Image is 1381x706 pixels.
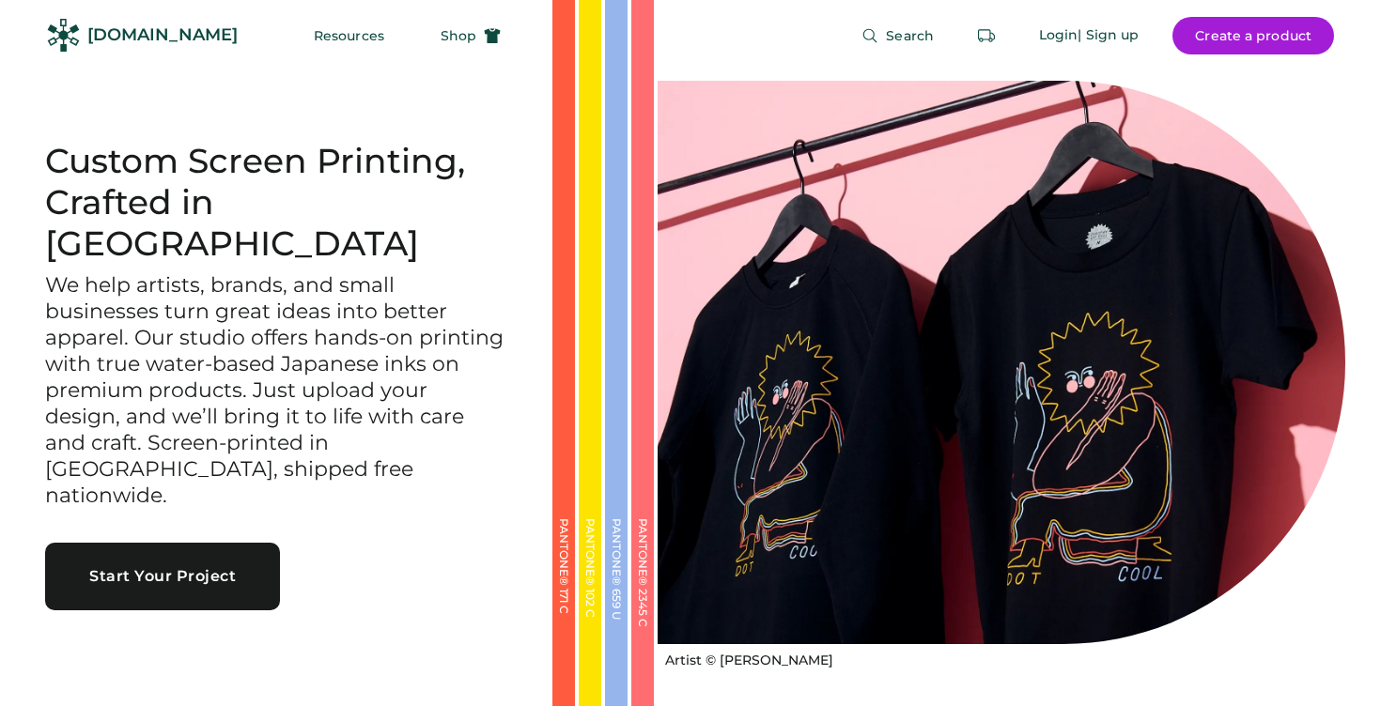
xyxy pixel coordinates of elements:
button: Shop [418,17,523,54]
div: [DOMAIN_NAME] [87,23,238,47]
div: Artist © [PERSON_NAME] [665,652,833,670]
span: Shop [441,29,476,42]
button: Retrieve an order [968,17,1005,54]
button: Resources [291,17,407,54]
div: PANTONE® 2345 C [637,518,648,706]
button: Create a product [1172,17,1334,54]
div: PANTONE® 659 U [611,518,622,706]
div: PANTONE® 171 C [558,518,569,706]
h3: We help artists, brands, and small businesses turn great ideas into better apparel. Our studio of... [45,272,507,508]
img: Rendered Logo - Screens [47,19,80,52]
div: Login [1039,26,1078,45]
button: Start Your Project [45,543,280,610]
h1: Custom Screen Printing, Crafted in [GEOGRAPHIC_DATA] [45,141,507,265]
div: PANTONE® 102 C [584,518,596,706]
button: Search [839,17,956,54]
span: Search [886,29,934,42]
div: | Sign up [1078,26,1139,45]
a: Artist © [PERSON_NAME] [658,644,833,670]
